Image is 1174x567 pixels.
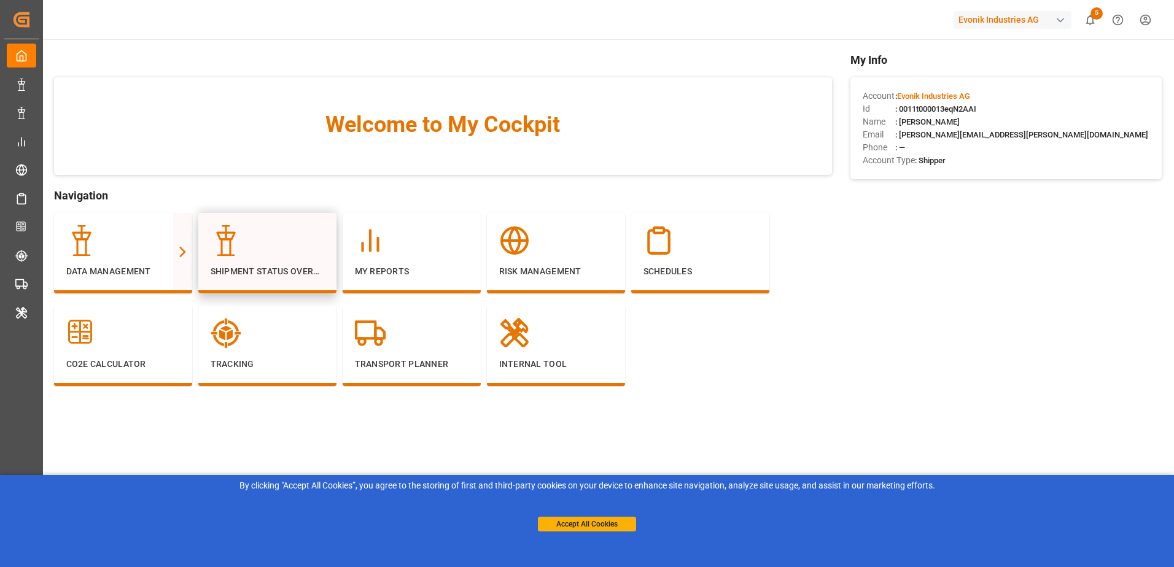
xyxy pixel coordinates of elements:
[897,91,970,101] span: Evonik Industries AG
[954,8,1076,31] button: Evonik Industries AG
[1090,7,1103,20] span: 5
[895,104,976,114] span: : 0011t000013eqN2AAI
[863,141,895,154] span: Phone
[355,265,468,278] p: My Reports
[499,265,613,278] p: Risk Management
[54,187,832,204] span: Navigation
[355,358,468,371] p: Transport Planner
[895,130,1148,139] span: : [PERSON_NAME][EMAIL_ADDRESS][PERSON_NAME][DOMAIN_NAME]
[1076,6,1104,34] button: show 5 new notifications
[643,265,757,278] p: Schedules
[895,91,970,101] span: :
[66,358,180,371] p: CO2e Calculator
[211,358,324,371] p: Tracking
[895,117,960,126] span: : [PERSON_NAME]
[954,11,1071,29] div: Evonik Industries AG
[863,128,895,141] span: Email
[79,108,807,141] span: Welcome to My Cockpit
[850,52,1162,68] span: My Info
[863,90,895,102] span: Account
[9,479,1165,492] div: By clicking "Accept All Cookies”, you agree to the storing of first and third-party cookies on yo...
[538,517,636,531] button: Accept All Cookies
[211,265,324,278] p: Shipment Status Overview
[915,156,946,165] span: : Shipper
[1104,6,1132,34] button: Help Center
[895,143,905,152] span: : —
[863,154,915,167] span: Account Type
[863,115,895,128] span: Name
[863,102,895,115] span: Id
[66,265,180,278] p: Data Management
[499,358,613,371] p: Internal Tool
